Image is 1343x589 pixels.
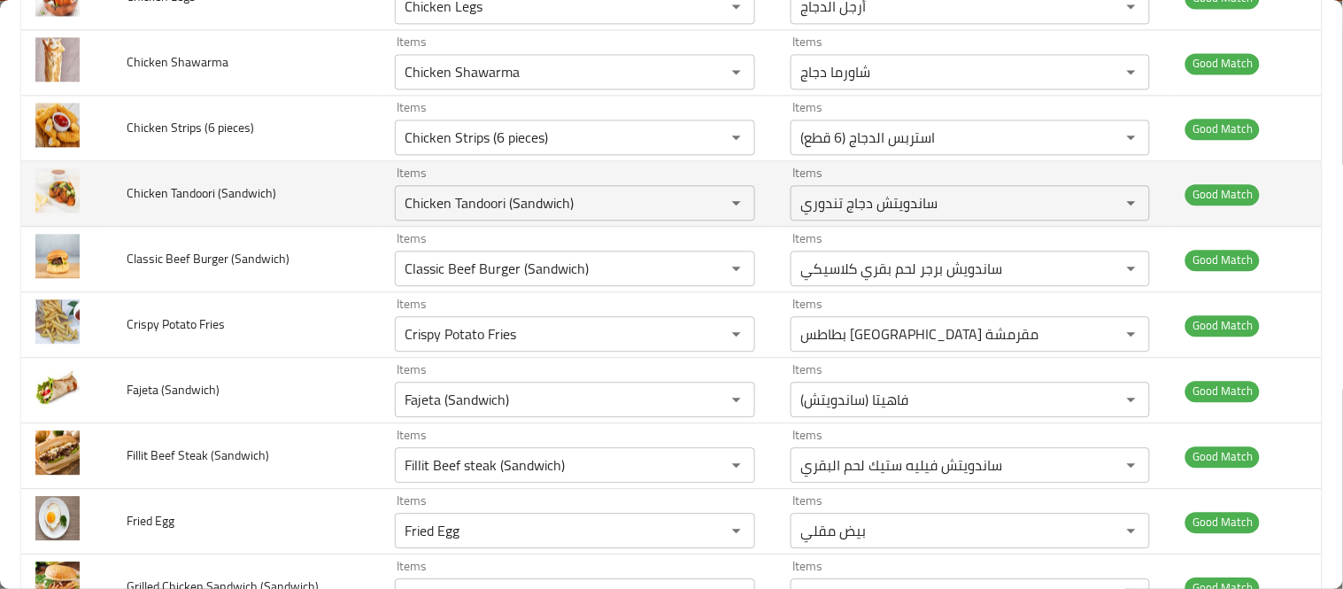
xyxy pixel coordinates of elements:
button: Open [724,518,749,543]
span: Good Match [1185,119,1260,139]
button: Open [724,125,749,150]
img: Crispy Potato Fries [35,299,80,344]
button: Open [724,59,749,84]
span: Fillit Beef Steak (Sandwich) [127,444,269,467]
span: Good Match [1185,512,1260,532]
span: Chicken Shawarma [127,50,228,74]
button: Open [1119,59,1144,84]
button: Open [724,322,749,346]
span: Crispy Potato Fries [127,313,225,336]
span: Good Match [1185,184,1260,205]
button: Open [1119,256,1144,281]
span: Good Match [1185,53,1260,74]
span: Classic Beef Burger (Sandwich) [127,247,289,270]
button: Open [724,190,749,215]
button: Open [1119,125,1144,150]
span: Good Match [1185,381,1260,401]
img: Fajeta (Sandwich) [35,365,80,409]
button: Open [1119,518,1144,543]
button: Open [724,387,749,412]
span: Fajeta (Sandwich) [127,378,220,401]
img: Fried Egg [35,496,80,540]
span: Good Match [1185,446,1260,467]
img: Chicken Strips (6 pieces) [35,103,80,147]
button: Open [1119,453,1144,477]
img: Fillit Beef Steak (Sandwich) [35,430,80,475]
span: Good Match [1185,315,1260,336]
span: Chicken Tandoori (Sandwich) [127,182,276,205]
img: Chicken Tandoori (Sandwich) [35,168,80,213]
button: Open [724,256,749,281]
button: Open [724,453,749,477]
img: Classic Beef Burger (Sandwich) [35,234,80,278]
span: Fried Egg [127,509,174,532]
span: Chicken Strips (6 pieces) [127,116,254,139]
img: Chicken Shawarma [35,37,80,81]
span: Good Match [1185,250,1260,270]
button: Open [1119,322,1144,346]
button: Open [1119,387,1144,412]
button: Open [1119,190,1144,215]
